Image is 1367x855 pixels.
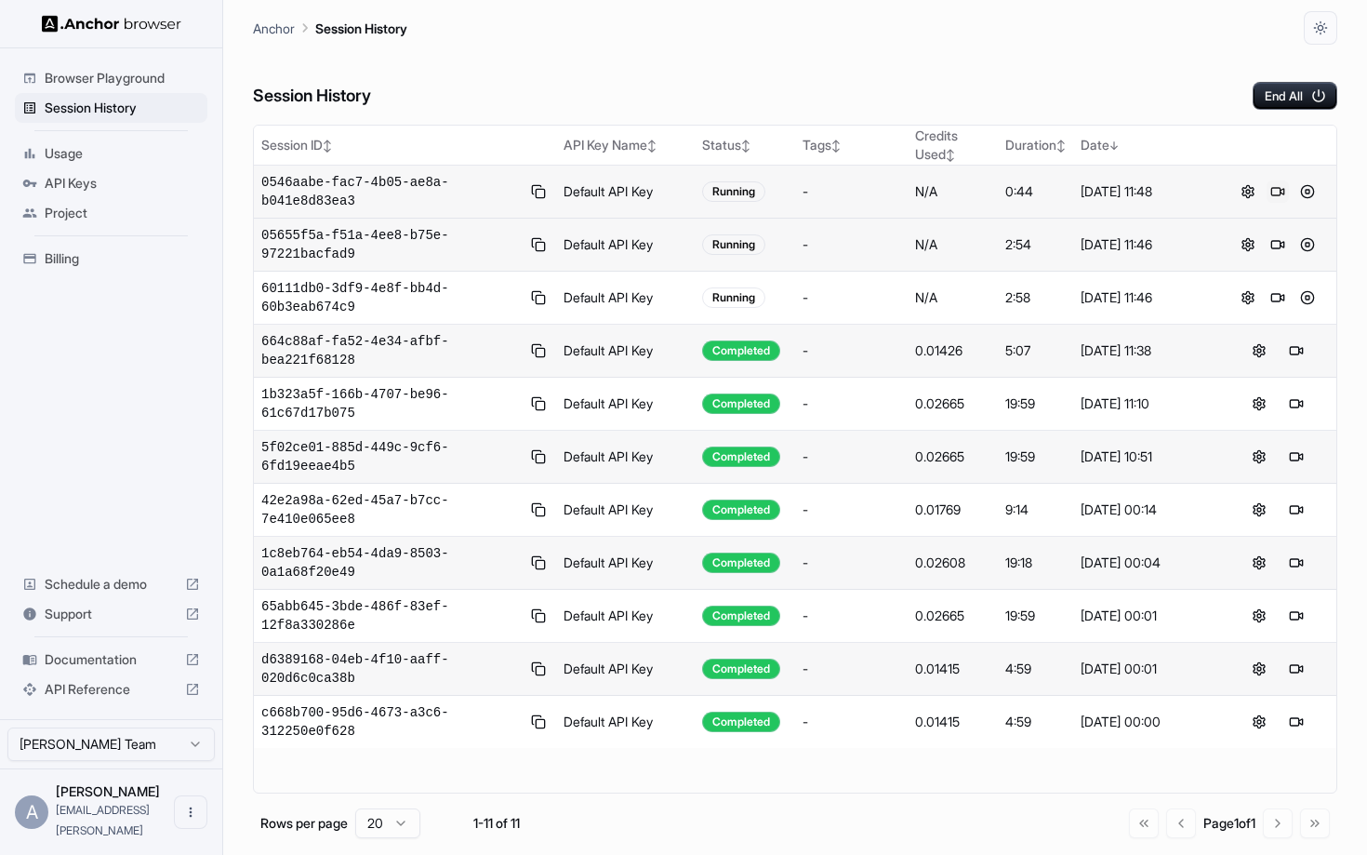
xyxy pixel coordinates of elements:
span: Browser Playground [45,69,200,87]
div: Project [15,198,207,228]
div: - [803,448,900,466]
div: 19:59 [1005,394,1066,413]
div: 0.02665 [915,448,989,466]
span: API Keys [45,174,200,193]
div: - [803,660,900,678]
div: - [803,607,900,625]
img: Anchor Logo [42,15,181,33]
div: - [803,235,900,254]
div: Running [702,181,765,202]
div: [DATE] 11:46 [1081,288,1211,307]
span: Session History [45,99,200,117]
span: Usage [45,144,200,163]
td: Default API Key [556,484,694,537]
div: - [803,713,900,731]
span: ↕ [741,139,750,153]
div: Status [702,136,789,154]
td: Default API Key [556,219,694,272]
div: - [803,554,900,572]
div: [DATE] 00:01 [1081,607,1211,625]
div: Support [15,599,207,629]
div: 2:58 [1005,288,1066,307]
div: API Reference [15,675,207,704]
span: 664c88af-fa52-4e34-afbf-bea221f68128 [261,332,521,369]
div: Documentation [15,645,207,675]
div: 0.01769 [915,501,989,519]
div: Credits Used [915,127,989,164]
span: ↕ [323,139,332,153]
div: 19:59 [1005,448,1066,466]
div: [DATE] 00:14 [1081,501,1211,519]
div: 1-11 of 11 [450,814,543,833]
div: Running [702,234,765,255]
div: [DATE] 11:48 [1081,182,1211,201]
div: 0.02608 [915,554,989,572]
span: 1c8eb764-eb54-4da9-8503-0a1a68f20e49 [261,544,521,581]
td: Default API Key [556,272,694,325]
td: Default API Key [556,431,694,484]
div: [DATE] 11:10 [1081,394,1211,413]
div: Browser Playground [15,63,207,93]
div: 0:44 [1005,182,1066,201]
div: [DATE] 00:01 [1081,660,1211,678]
p: Anchor [253,19,295,38]
span: c668b700-95d6-4673-a3c6-312250e0f628 [261,703,521,741]
span: Documentation [45,650,178,669]
div: N/A [915,288,989,307]
div: - [803,501,900,519]
div: 4:59 [1005,713,1066,731]
div: [DATE] 00:04 [1081,554,1211,572]
span: 60111db0-3df9-4e8f-bb4d-60b3eab674c9 [261,279,521,316]
span: 05655f5a-f51a-4ee8-b75e-97221bacfad9 [261,226,521,263]
div: A [15,795,48,829]
div: Completed [702,712,780,732]
div: [DATE] 00:00 [1081,713,1211,731]
td: Default API Key [556,378,694,431]
div: Session History [15,93,207,123]
div: N/A [915,182,989,201]
div: Schedule a demo [15,569,207,599]
div: [DATE] 10:51 [1081,448,1211,466]
div: 19:59 [1005,607,1066,625]
span: 42e2a98a-62ed-45a7-b7cc-7e410e065ee8 [261,491,521,528]
div: - [803,394,900,413]
td: Default API Key [556,696,694,749]
div: Completed [702,553,780,573]
h6: Session History [253,83,371,110]
div: Date [1081,136,1211,154]
button: Open menu [174,795,207,829]
span: API Reference [45,680,178,699]
div: 2:54 [1005,235,1066,254]
div: [DATE] 11:38 [1081,341,1211,360]
td: Default API Key [556,643,694,696]
span: ↕ [1056,139,1066,153]
span: 5f02ce01-885d-449c-9cf6-6fd19eeae4b5 [261,438,521,475]
div: API Keys [15,168,207,198]
div: 5:07 [1005,341,1066,360]
nav: breadcrumb [253,18,407,38]
div: Completed [702,394,780,414]
div: 9:14 [1005,501,1066,519]
span: ↓ [1109,139,1119,153]
span: Aman Varyani [56,783,160,799]
span: 65abb645-3bde-486f-83ef-12f8a330286e [261,597,521,635]
div: N/A [915,235,989,254]
span: Support [45,605,178,623]
div: 0.01415 [915,713,989,731]
div: - [803,341,900,360]
span: d6389168-04eb-4f10-aaff-020d6c0ca38b [261,650,521,688]
span: 1b323a5f-166b-4707-be96-61c67d17b075 [261,385,521,422]
span: Schedule a demo [45,575,178,594]
div: [DATE] 11:46 [1081,235,1211,254]
span: 0546aabe-fac7-4b05-ae8a-b041e8d83ea3 [261,173,521,210]
span: Billing [45,249,200,268]
span: ↕ [831,139,841,153]
div: Session ID [261,136,549,154]
td: Default API Key [556,590,694,643]
div: Billing [15,244,207,274]
div: Tags [803,136,900,154]
div: 4:59 [1005,660,1066,678]
div: Completed [702,606,780,626]
span: ↕ [647,139,657,153]
div: API Key Name [564,136,686,154]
